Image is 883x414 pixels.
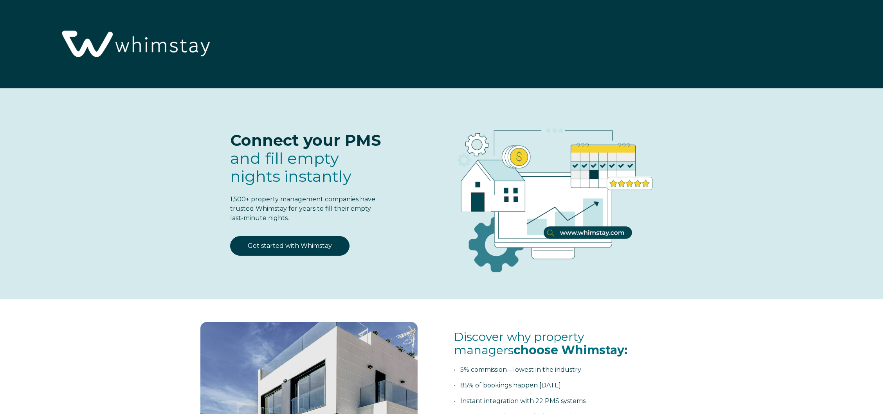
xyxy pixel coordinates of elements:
[230,149,351,186] span: fill empty nights instantly
[230,149,351,186] span: and
[454,397,587,405] span: • Instant integration with 22 PMS systems.
[230,131,381,150] span: Connect your PMS
[413,104,688,285] img: RBO Ilustrations-03
[454,330,627,358] span: Discover why property managers
[454,382,561,389] span: • 85% of bookings happen [DATE]
[514,343,627,357] span: choose Whimstay:
[454,366,581,373] span: • 5% commission—lowest in the industry
[230,236,350,256] a: Get started with Whimstay
[230,195,375,222] span: 1,500+ property management companies have trusted Whimstay for years to fill their empty last-min...
[55,4,214,86] img: Whimstay Logo-02 1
